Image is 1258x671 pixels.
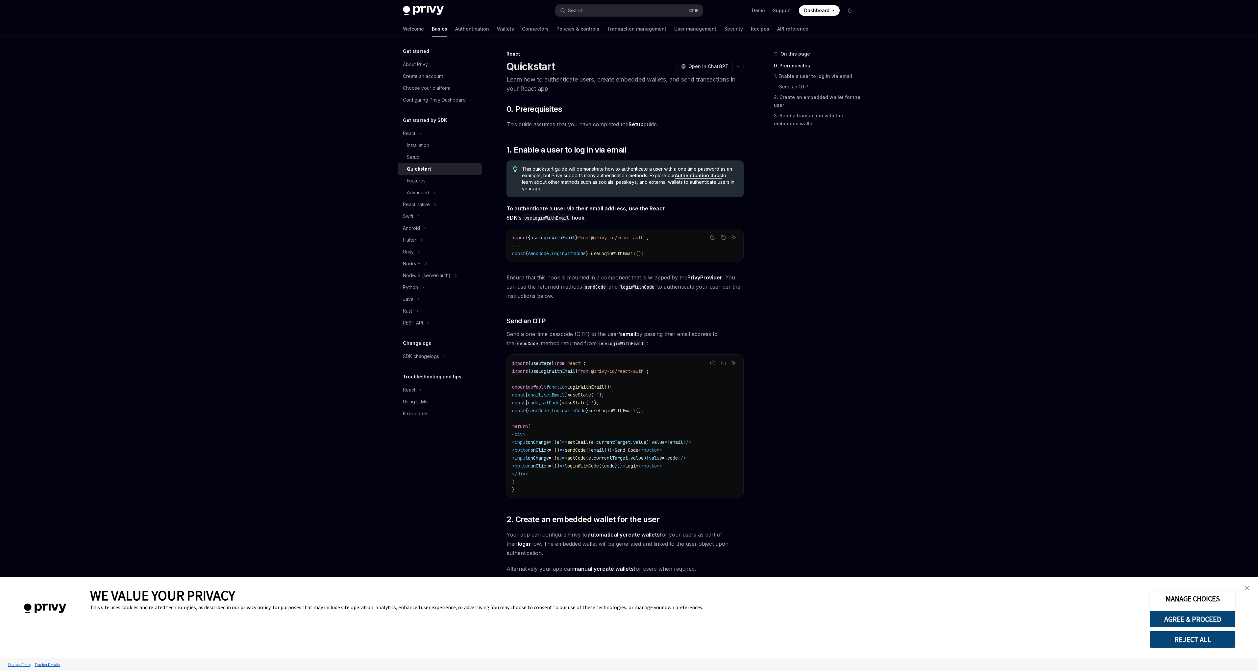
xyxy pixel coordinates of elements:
[659,447,662,453] span: >
[565,360,583,366] span: 'react'
[596,439,630,445] span: currentTarget
[407,177,426,185] div: Features
[528,408,549,414] span: sendCode
[506,273,744,300] span: Ensure that this hook is mounted in a component that is wrapped by the . You can use the returned...
[1149,631,1236,648] button: REJECT ALL
[633,439,646,445] span: value
[538,400,541,406] span: ,
[629,121,644,128] a: Setup
[90,587,235,604] span: WE VALUE YOUR PRIVACY
[512,487,515,492] span: }
[559,447,565,453] span: =>
[552,463,554,469] span: {
[90,604,1140,611] div: This site uses cookies and related technologies, as described in our privacy policy, for purposes...
[528,400,538,406] span: code
[403,386,415,394] div: React
[403,60,428,68] div: About Privy
[1245,586,1249,590] img: close banner
[403,84,450,92] div: Choose your platform
[587,531,623,538] strong: automatically
[10,594,80,623] img: company logo
[530,360,552,366] span: useState
[549,463,552,469] span: =
[403,410,429,418] div: Error codes
[644,447,659,453] span: button
[506,329,744,348] span: Send a one-time passcode (OTP) to the user’s by passing their email address to the method returne...
[615,463,620,469] span: })
[689,8,699,13] span: Ctrl K
[665,439,667,445] span: =
[774,110,861,129] a: 3. Send a transaction with the embedded wallet
[1149,590,1236,607] button: MANAGE CHOICES
[512,408,525,414] span: const
[556,21,599,37] a: Policies & controls
[604,447,609,453] span: })
[586,251,588,256] span: }
[506,316,546,325] span: Send an OTP
[591,447,604,453] span: email
[557,439,559,445] span: e
[398,293,482,305] button: Toggle Java section
[403,236,416,244] div: Flutter
[525,392,528,398] span: [
[506,514,659,525] span: 2. Create an embedded wallet for the user
[646,235,649,241] span: ;
[398,258,482,270] button: Toggle NodeJS section
[528,235,530,241] span: {
[708,359,717,367] button: Report incorrect code
[530,447,549,453] span: onClick
[573,565,634,572] a: manuallycreate wallets
[398,163,482,175] a: Quickstart
[497,21,514,37] a: Wallets
[591,439,594,445] span: e
[528,439,549,445] span: onChange
[804,7,829,14] span: Dashboard
[455,21,489,37] a: Authentication
[588,235,646,241] span: '@privy-io/react-auth'
[719,233,728,242] button: Copy the contents from the code block
[567,392,570,398] span: =
[403,248,414,256] div: Unity
[398,128,482,139] button: Toggle React section
[582,283,608,291] code: sendCode
[628,455,630,461] span: .
[686,439,691,445] span: />
[667,439,670,445] span: {
[594,392,599,398] span: ''
[512,400,525,406] span: const
[599,463,604,469] span: ({
[559,439,562,445] span: )
[506,120,744,129] span: This guide assumes that you have completed the guide.
[573,565,597,572] strong: manually
[398,270,482,281] button: Toggle NodeJS (server-auth) section
[512,368,528,374] span: import
[398,175,482,187] a: Features
[525,471,528,477] span: >
[623,463,625,469] span: >
[522,166,737,192] span: This quickstart guide will demonstrate how to authenticate a user with a one time password as an ...
[845,5,855,16] button: Toggle dark mode
[528,368,530,374] span: {
[549,408,552,414] span: ,
[506,205,665,221] strong: To authenticate a user via their email address, use the React SDK’s hook.
[652,439,665,445] span: value
[670,439,683,445] span: email
[646,439,649,445] span: )
[528,423,530,429] span: (
[591,251,636,256] span: useLoginWithEmail
[403,295,413,303] div: Java
[512,455,515,461] span: <
[565,392,567,398] span: ]
[512,423,528,429] span: return
[562,400,565,406] span: =
[604,463,615,469] span: code
[403,373,461,381] h5: Troubleshooting and tips
[525,400,528,406] span: [
[517,471,525,477] span: div
[630,439,633,445] span: .
[774,82,861,92] a: Send an OTP
[398,139,482,151] a: Installation
[528,384,546,390] span: default
[398,187,482,199] button: Toggle Advanced section
[675,173,722,179] a: Authentication docs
